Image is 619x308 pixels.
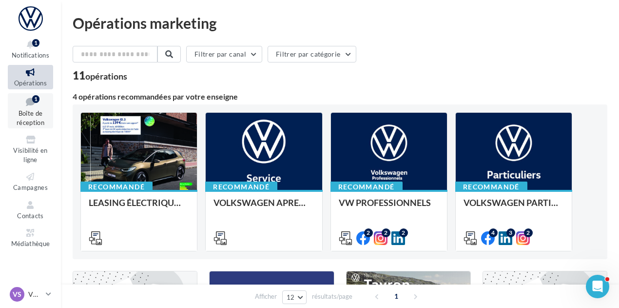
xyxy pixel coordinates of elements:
[13,146,47,164] span: Visibilité en ligne
[13,289,21,299] span: VS
[8,198,53,222] a: Contacts
[8,254,53,278] a: Calendrier
[17,109,44,126] span: Boîte de réception
[282,290,307,304] button: 12
[312,292,352,301] span: résultats/page
[205,182,277,192] div: Recommandé
[186,46,262,62] button: Filtrer par canal
[8,132,53,165] a: Visibilité en ligne
[464,198,564,217] div: VOLKSWAGEN PARTICULIER
[12,51,49,59] span: Notifications
[382,228,390,237] div: 2
[32,39,39,47] div: 1
[255,292,277,301] span: Afficher
[330,182,403,192] div: Recommandé
[455,182,527,192] div: Recommandé
[17,212,44,220] span: Contacts
[586,275,609,298] iframe: Intercom live chat
[14,79,47,87] span: Opérations
[73,16,607,30] div: Opérations marketing
[73,70,127,81] div: 11
[268,46,356,62] button: Filtrer par catégorie
[213,198,314,217] div: VOLKSWAGEN APRES-VENTE
[80,182,153,192] div: Recommandé
[339,198,439,217] div: VW PROFESSIONNELS
[85,72,127,81] div: opérations
[8,65,53,89] a: Opérations
[388,288,404,304] span: 1
[524,228,533,237] div: 2
[8,226,53,249] a: Médiathèque
[8,93,53,129] a: Boîte de réception1
[73,93,607,101] div: 4 opérations recommandées par votre enseigne
[32,95,39,103] div: 1
[8,37,53,61] button: Notifications 1
[28,289,42,299] p: VW St-Fons
[399,228,408,237] div: 2
[364,228,373,237] div: 2
[11,240,50,247] span: Médiathèque
[489,228,498,237] div: 4
[506,228,515,237] div: 3
[287,293,295,301] span: 12
[13,184,48,191] span: Campagnes
[8,169,53,193] a: Campagnes
[8,285,53,304] a: VS VW St-Fons
[89,198,189,217] div: LEASING ÉLECTRIQUE 2025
